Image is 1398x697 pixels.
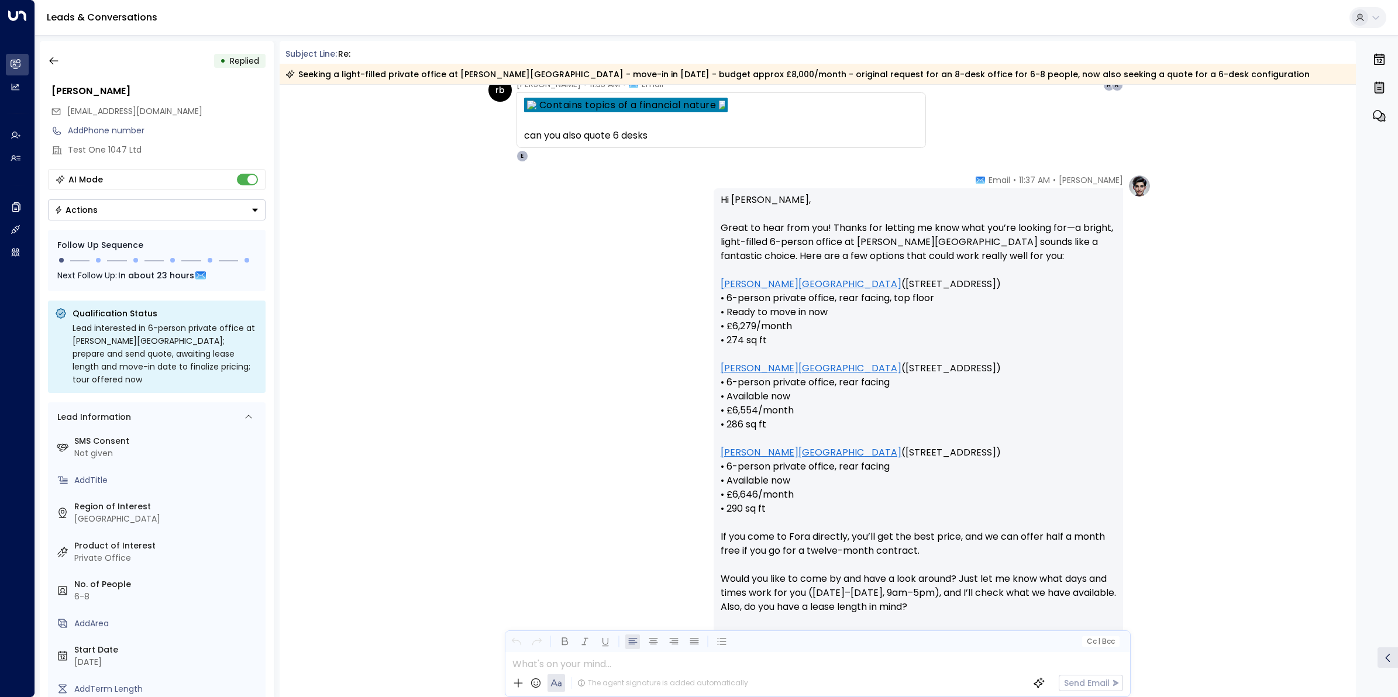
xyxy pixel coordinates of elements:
div: can you also quote 6 desks [524,129,918,143]
span: Email [989,174,1010,186]
label: Product of Interest [74,540,261,552]
label: SMS Consent [74,435,261,447]
span: Subject Line: [285,48,337,60]
div: AI Mode [68,174,103,185]
span: In about 23 hours [118,269,194,282]
div: AddTitle [74,474,261,486]
div: AddPhone number [68,125,266,137]
p: Hi [PERSON_NAME], Great to hear from you! Thanks for letting me know what you’re looking for—a br... [721,193,1116,656]
div: The agent signature is added automatically [577,678,748,688]
span: [EMAIL_ADDRESS][DOMAIN_NAME] [67,105,202,117]
span: rkbrainch@live.co.uk [67,105,202,118]
a: [PERSON_NAME][GEOGRAPHIC_DATA] [721,446,901,460]
div: [PERSON_NAME] [51,84,266,98]
a: Contains topics of a financial nature [539,101,717,109]
span: Cc Bcc [1086,637,1114,646]
label: Start Date [74,644,261,656]
span: • [1053,174,1056,186]
div: Follow Up Sequence [57,239,256,251]
div: Next Follow Up: [57,269,256,282]
a: [PERSON_NAME][GEOGRAPHIC_DATA] [721,361,901,375]
div: Not given [74,447,261,460]
p: Qualification Status [73,308,259,319]
img: Contains topics of a financial nature [719,101,725,109]
div: 6-8 [74,591,261,603]
span: Replied [230,55,259,67]
span: 11:37 AM [1019,174,1050,186]
div: rb [488,78,512,102]
img: profile-logo.png [1128,174,1151,198]
div: Private Office [74,552,261,564]
div: E [516,150,528,162]
div: Test One 1047 Ltd [68,144,266,156]
div: Re: [338,48,350,60]
a: [PERSON_NAME][GEOGRAPHIC_DATA] [721,277,901,291]
button: Cc|Bcc [1082,636,1119,647]
button: Undo [509,634,524,649]
span: | [1098,637,1100,646]
div: AddTerm Length [74,683,261,695]
div: Button group with a nested menu [48,199,266,220]
div: Actions [54,205,98,215]
div: [DATE] [74,656,261,668]
div: Lead interested in 6-person private office at [PERSON_NAME][GEOGRAPHIC_DATA]; prepare and send qu... [73,322,259,386]
button: Actions [48,199,266,220]
div: AddArea [74,617,261,630]
div: • [220,50,226,71]
div: Seeking a light-filled private office at [PERSON_NAME][GEOGRAPHIC_DATA] - move-in in [DATE] - bud... [285,68,1310,80]
span: • [1013,174,1016,186]
img: Contains topics of a financial nature [527,101,536,109]
label: Region of Interest [74,501,261,513]
span: [PERSON_NAME] [1059,174,1123,186]
div: Lead Information [53,411,131,423]
label: No. of People [74,578,261,591]
button: Redo [529,634,544,649]
div: [GEOGRAPHIC_DATA] [74,513,261,525]
a: Leads & Conversations [47,11,157,24]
